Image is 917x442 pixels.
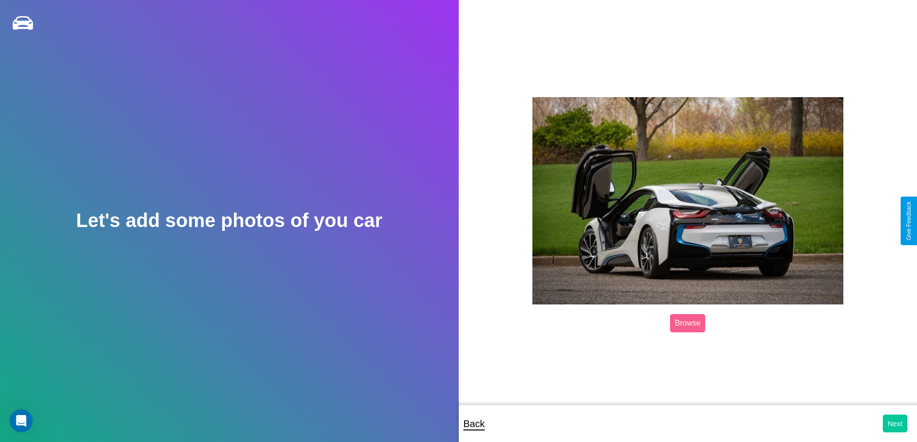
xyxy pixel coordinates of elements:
[10,409,33,432] iframe: Intercom live chat
[670,314,705,332] label: Browse
[76,210,382,231] h2: Let's add some photos of you car
[905,202,912,240] div: Give Feedback
[532,97,843,304] img: posted
[883,415,907,432] button: Next
[464,415,485,432] p: Back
